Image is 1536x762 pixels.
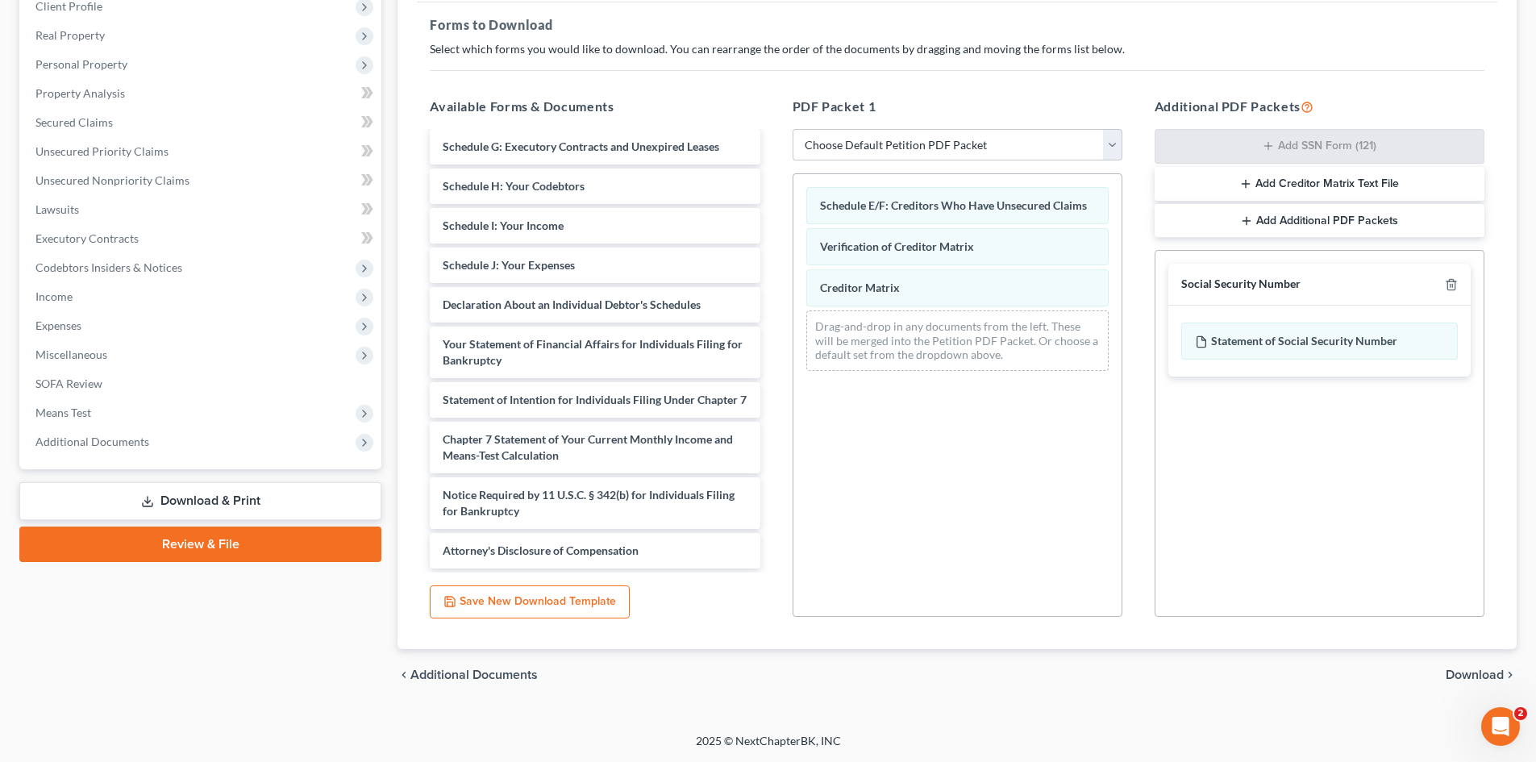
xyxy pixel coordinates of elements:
[820,239,974,253] span: Verification of Creditor Matrix
[1481,707,1520,746] iframe: Intercom live chat
[1181,277,1301,292] div: Social Security Number
[820,281,900,294] span: Creditor Matrix
[35,28,105,42] span: Real Property
[1155,129,1484,164] button: Add SSN Form (121)
[443,139,719,153] span: Schedule G: Executory Contracts and Unexpired Leases
[35,115,113,129] span: Secured Claims
[1155,97,1484,116] h5: Additional PDF Packets
[398,668,538,681] a: chevron_left Additional Documents
[23,195,381,224] a: Lawsuits
[35,260,182,274] span: Codebtors Insiders & Notices
[1446,668,1504,681] span: Download
[1155,167,1484,201] button: Add Creditor Matrix Text File
[430,585,630,619] button: Save New Download Template
[35,319,81,332] span: Expenses
[443,543,639,557] span: Attorney's Disclosure of Compensation
[410,668,538,681] span: Additional Documents
[35,57,127,71] span: Personal Property
[443,298,701,311] span: Declaration About an Individual Debtor's Schedules
[35,173,189,187] span: Unsecured Nonpriority Claims
[1504,668,1517,681] i: chevron_right
[443,488,735,518] span: Notice Required by 11 U.S.C. § 342(b) for Individuals Filing for Bankruptcy
[430,41,1484,57] p: Select which forms you would like to download. You can rearrange the order of the documents by dr...
[1446,668,1517,681] button: Download chevron_right
[23,137,381,166] a: Unsecured Priority Claims
[35,348,107,361] span: Miscellaneous
[1181,323,1458,360] div: Statement of Social Security Number
[806,310,1109,371] div: Drag-and-drop in any documents from the left. These will be merged into the Petition PDF Packet. ...
[820,198,1087,212] span: Schedule E/F: Creditors Who Have Unsecured Claims
[19,482,381,520] a: Download & Print
[443,179,585,193] span: Schedule H: Your Codebtors
[793,97,1122,116] h5: PDF Packet 1
[443,432,733,462] span: Chapter 7 Statement of Your Current Monthly Income and Means-Test Calculation
[430,15,1484,35] h5: Forms to Download
[35,289,73,303] span: Income
[1514,707,1527,720] span: 2
[443,258,575,272] span: Schedule J: Your Expenses
[35,406,91,419] span: Means Test
[35,231,139,245] span: Executory Contracts
[443,393,747,406] span: Statement of Intention for Individuals Filing Under Chapter 7
[430,97,760,116] h5: Available Forms & Documents
[23,166,381,195] a: Unsecured Nonpriority Claims
[443,337,743,367] span: Your Statement of Financial Affairs for Individuals Filing for Bankruptcy
[309,733,1228,762] div: 2025 © NextChapterBK, INC
[35,377,102,390] span: SOFA Review
[35,86,125,100] span: Property Analysis
[35,144,169,158] span: Unsecured Priority Claims
[23,369,381,398] a: SOFA Review
[23,108,381,137] a: Secured Claims
[23,79,381,108] a: Property Analysis
[1155,204,1484,238] button: Add Additional PDF Packets
[35,435,149,448] span: Additional Documents
[35,202,79,216] span: Lawsuits
[19,527,381,562] a: Review & File
[443,219,564,232] span: Schedule I: Your Income
[398,668,410,681] i: chevron_left
[23,224,381,253] a: Executory Contracts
